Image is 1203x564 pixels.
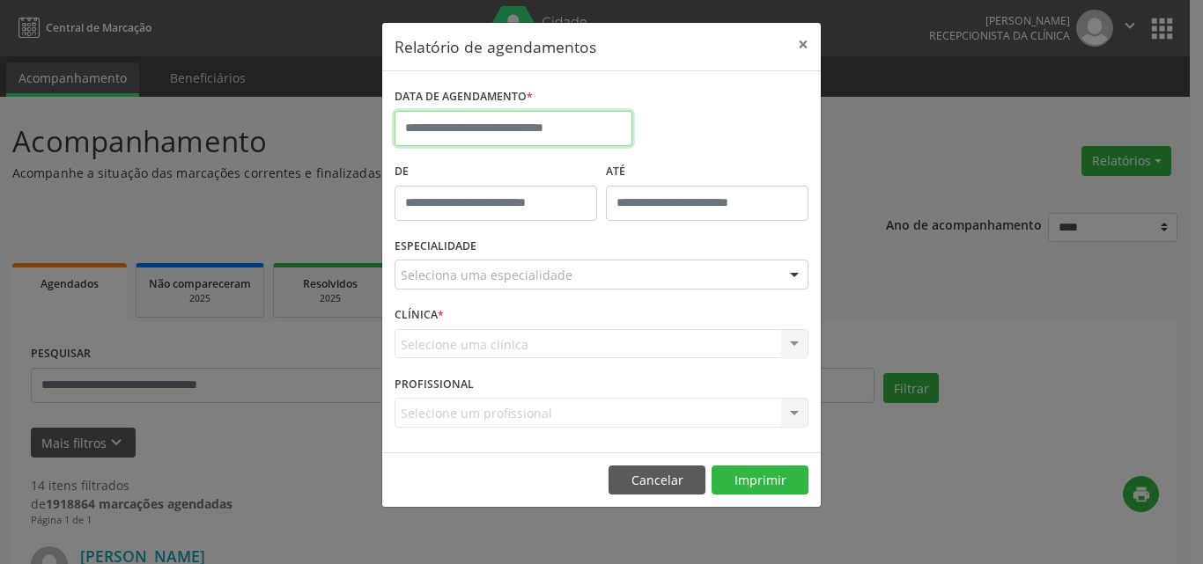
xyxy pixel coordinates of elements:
label: De [395,158,597,186]
label: DATA DE AGENDAMENTO [395,84,533,111]
label: CLÍNICA [395,302,444,329]
label: ESPECIALIDADE [395,233,476,260]
label: ATÉ [606,158,808,186]
span: Seleciona uma especialidade [401,266,572,284]
button: Imprimir [712,465,808,495]
h5: Relatório de agendamentos [395,35,596,58]
label: PROFISSIONAL [395,370,474,398]
button: Cancelar [609,465,705,495]
button: Close [786,23,821,66]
